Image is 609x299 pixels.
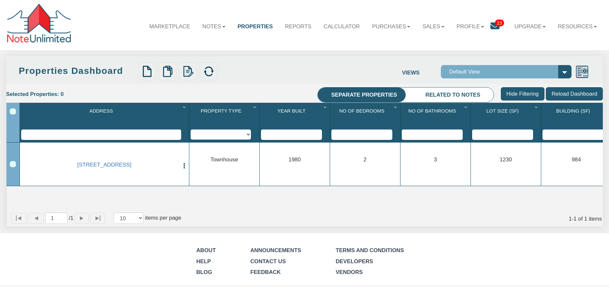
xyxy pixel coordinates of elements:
button: Page to last [90,213,105,224]
span: Townhouse [210,157,238,163]
div: No Of Bathrooms Sort None [402,105,470,129]
div: Address Sort None [21,105,189,129]
a: Vendors [336,269,363,275]
div: Column Menu [181,103,189,110]
div: Year Built Sort None [261,105,329,129]
span: Address [89,108,113,114]
img: edit.png [182,66,194,77]
div: Lot Size (Sf) Sort None [472,105,541,129]
span: 1980 [289,157,301,163]
a: Resources [552,17,603,36]
a: Sales [416,17,450,36]
img: new.png [141,66,153,77]
a: Profile [450,17,490,36]
a: Notes [196,17,231,36]
a: Purchases [366,17,416,36]
span: 2 [364,157,367,163]
div: Sort None [191,105,259,140]
div: Sort None [331,105,400,140]
a: About [196,247,216,253]
button: Page to first [11,213,27,224]
a: Terms and Conditions [336,247,404,253]
div: Sort None [472,105,541,140]
a: 0001 B Lafayette Ave, Baltimore, MD, 21202 [30,162,179,168]
input: Hide Filtering [501,87,544,101]
a: Reports [279,17,317,36]
span: No Of Bathrooms [408,108,456,114]
a: Blog [196,269,212,275]
a: Developers [336,258,373,265]
a: Contact Us [250,258,286,265]
button: Page forward [75,213,89,224]
span: Year Built [277,108,305,114]
img: cell-menu.png [181,162,188,169]
span: Building (Sf) [556,108,590,114]
a: Properties [231,17,279,36]
div: Sort None [402,105,470,140]
abbr: through [572,216,574,222]
abbr: of [69,215,70,221]
label: Views [402,65,441,77]
span: 1 1 of 1 items [569,216,602,222]
div: Row 1, Row Selection Checkbox [10,161,16,167]
div: Sort None [261,105,329,140]
span: 1230 [500,157,512,163]
span: Property Type [201,108,241,114]
li: Separate properties [318,88,410,103]
input: Selected page [45,212,67,224]
a: Help [196,258,211,265]
span: 1 [69,214,73,222]
span: No Of Bedrooms [339,108,384,114]
div: Select All [10,108,16,115]
div: Properties Dashboard [19,64,136,77]
a: Upgrade [508,17,552,36]
a: Marketplace [143,17,196,36]
span: Lot Size (Sf) [486,108,519,114]
div: Column Menu [252,103,259,110]
span: 984 [572,157,581,163]
div: Selected Properties: 0 [6,87,69,102]
div: Column Menu [392,103,400,110]
input: Reload Dashboard [546,87,603,101]
li: Related to notes [412,88,494,103]
span: 23 [495,20,504,26]
button: Press to open the property menu [181,162,188,170]
img: views.png [575,65,589,78]
a: Calculator [317,17,366,36]
div: No Of Bedrooms Sort None [331,105,400,129]
img: refresh.png [203,66,214,77]
span: items per page [145,215,181,221]
div: Column Menu [322,103,329,110]
a: 23 [490,17,509,37]
button: Page back [28,213,44,224]
a: Feedback [250,269,281,275]
div: Column Menu [463,103,470,110]
div: Property Type Sort None [191,105,259,129]
div: Column Menu [533,103,541,110]
span: 3 [434,157,437,163]
div: Sort None [21,105,189,140]
a: Announcements [250,247,301,253]
img: copy.png [162,66,173,77]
